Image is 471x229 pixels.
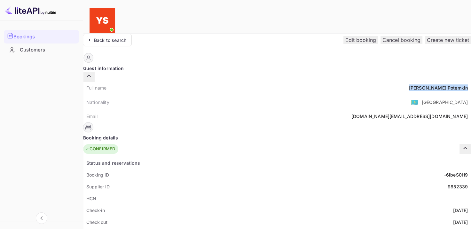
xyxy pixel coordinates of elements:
img: Yandex Support [90,8,115,33]
ya-tr-span: Edit booking [345,37,376,43]
ya-tr-span: Supplier ID [86,184,110,189]
ya-tr-span: [DOMAIN_NAME][EMAIL_ADDRESS][DOMAIN_NAME] [351,114,468,119]
ya-tr-span: Check-in [86,208,105,213]
button: Create new ticket [425,36,471,44]
ya-tr-span: Check out [86,219,107,225]
ya-tr-span: Status and reservations [86,160,140,166]
ya-tr-span: [GEOGRAPHIC_DATA] [421,99,468,105]
a: Bookings [4,30,79,43]
ya-tr-span: Customers [20,46,45,54]
ya-tr-span: HCN [86,196,96,201]
ya-tr-span: Bookings [13,33,35,41]
button: Cancel booking [381,36,422,44]
ya-tr-span: Cancel booking [382,37,420,43]
div: 9852339 [448,183,468,190]
span: United States [411,96,418,108]
ya-tr-span: Create new ticket [427,37,469,43]
ya-tr-span: 🇰🇿 [411,99,418,106]
div: [DATE] [453,219,468,225]
ya-tr-span: Email [86,114,98,119]
button: Collapse navigation [36,212,47,224]
ya-tr-span: -6ibeS0H9 [444,172,468,178]
ya-tr-span: [PERSON_NAME] [409,85,446,91]
img: LiteAPI logo [5,5,56,15]
ya-tr-span: Guest information [83,65,124,72]
a: Customers [4,44,79,56]
ya-tr-span: CONFIRMED [90,146,115,152]
div: [DATE] [453,207,468,214]
ya-tr-span: Booking details [83,134,118,141]
ya-tr-span: Booking ID [86,172,109,178]
button: Edit booking [343,36,378,44]
ya-tr-span: Potemkin [448,85,468,91]
ya-tr-span: Back to search [94,37,126,43]
ya-tr-span: Full name [86,85,106,91]
ya-tr-span: Nationality [86,99,109,105]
